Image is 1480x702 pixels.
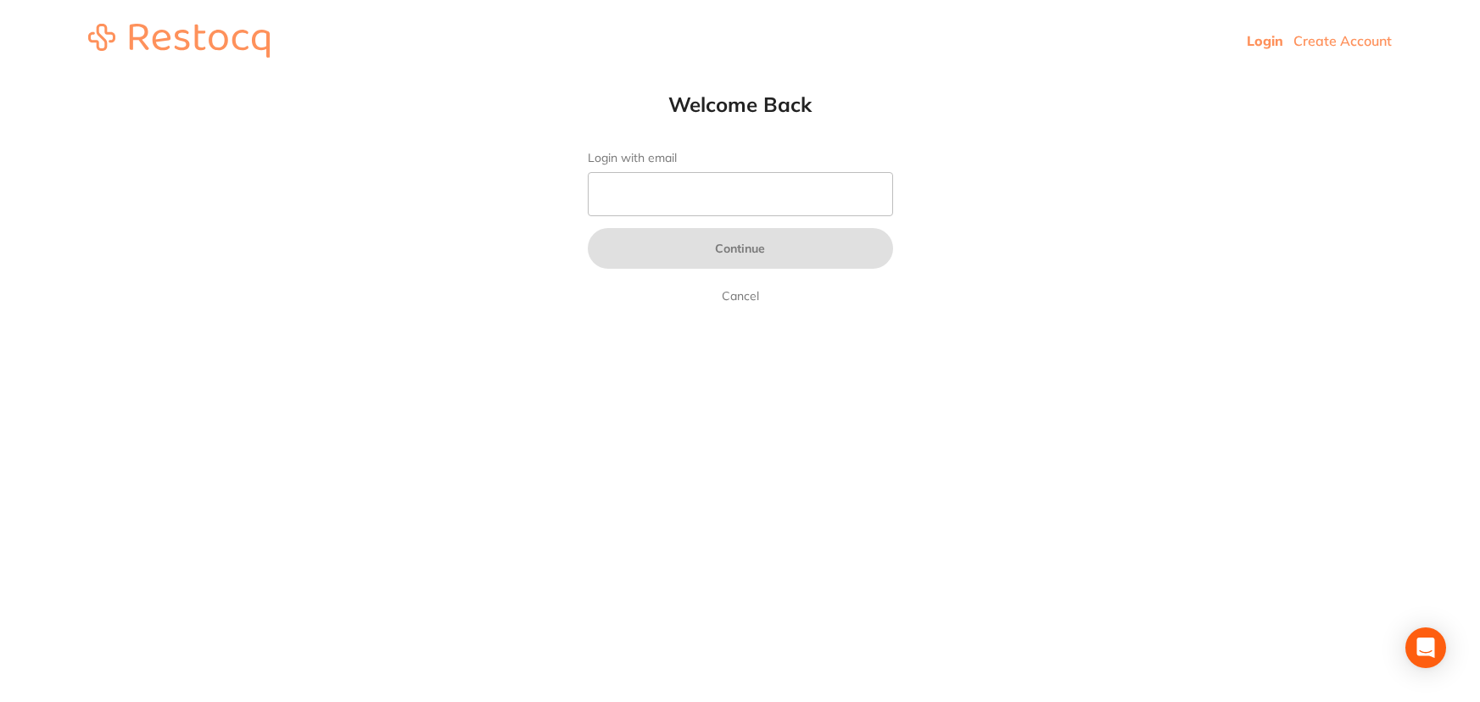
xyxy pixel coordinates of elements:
button: Continue [588,228,893,269]
div: Open Intercom Messenger [1405,627,1446,668]
h1: Welcome Back [554,92,927,117]
a: Cancel [718,286,762,306]
a: Create Account [1293,32,1392,49]
a: Login [1247,32,1283,49]
label: Login with email [588,151,893,165]
img: restocq_logo.svg [88,24,270,58]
